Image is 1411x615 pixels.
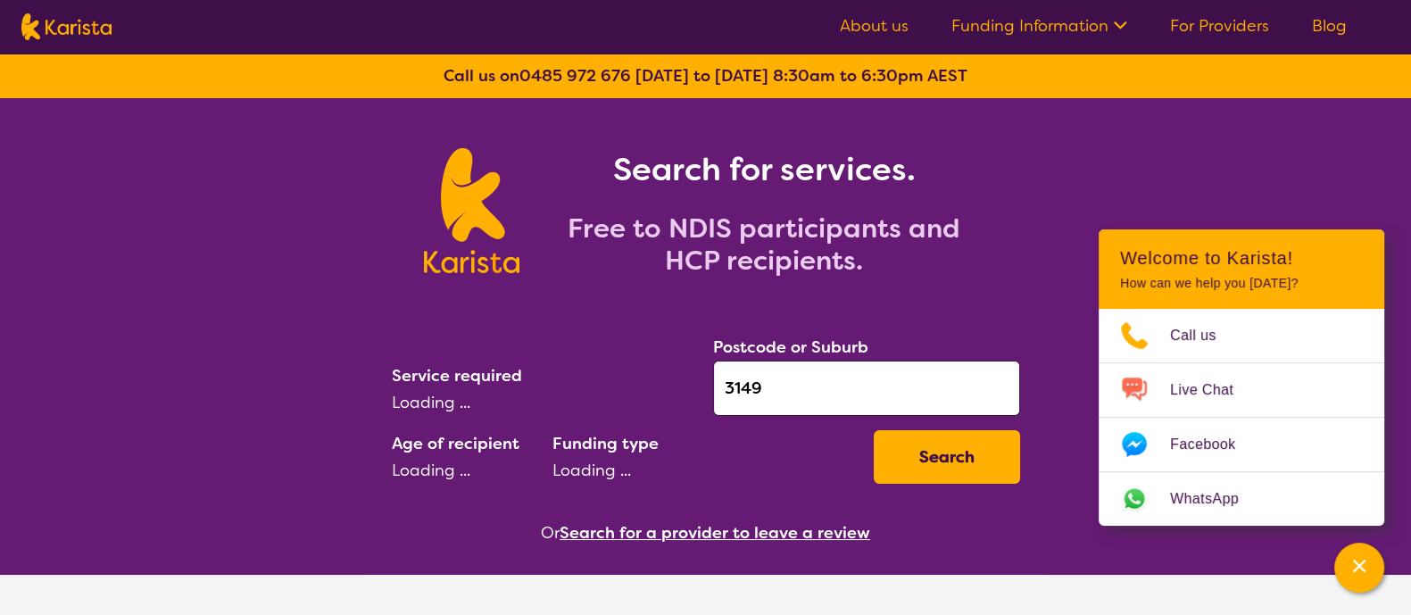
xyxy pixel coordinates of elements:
[552,433,659,454] label: Funding type
[713,337,868,358] label: Postcode or Suburb
[1099,472,1384,526] a: Web link opens in a new tab.
[713,361,1020,416] input: Type
[541,519,560,546] span: Or
[1099,309,1384,526] ul: Choose channel
[541,212,987,277] h2: Free to NDIS participants and HCP recipients.
[519,65,631,87] a: 0485 972 676
[1170,322,1238,349] span: Call us
[1099,229,1384,526] div: Channel Menu
[1120,247,1363,269] h2: Welcome to Karista!
[1334,543,1384,593] button: Channel Menu
[1312,15,1347,37] a: Blog
[1170,431,1257,458] span: Facebook
[541,148,987,191] h1: Search for services.
[392,365,522,386] label: Service required
[424,148,519,273] img: Karista logo
[1170,486,1260,512] span: WhatsApp
[840,15,909,37] a: About us
[560,519,870,546] button: Search for a provider to leave a review
[392,389,699,416] div: Loading ...
[392,433,519,454] label: Age of recipient
[1170,15,1269,37] a: For Providers
[1120,276,1363,291] p: How can we help you [DATE]?
[951,15,1127,37] a: Funding Information
[392,457,538,484] div: Loading ...
[1170,377,1255,403] span: Live Chat
[552,457,859,484] div: Loading ...
[21,13,112,40] img: Karista logo
[874,430,1020,484] button: Search
[444,65,967,87] b: Call us on [DATE] to [DATE] 8:30am to 6:30pm AEST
